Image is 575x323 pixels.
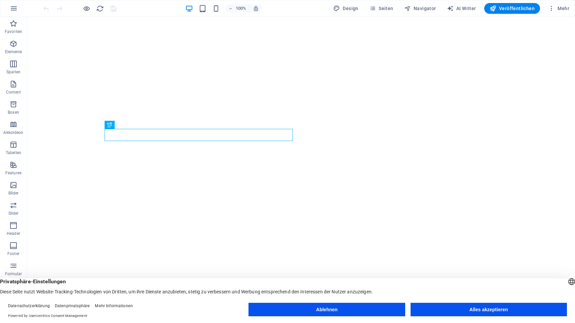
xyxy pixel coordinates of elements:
button: reload [96,4,104,12]
p: Header [7,231,20,236]
button: Mehr [545,3,572,14]
p: Features [5,170,22,176]
p: Favoriten [5,29,22,34]
span: AI Writer [447,5,476,12]
p: Tabellen [6,150,21,155]
h6: 100% [235,4,246,12]
button: Veröffentlichen [484,3,540,14]
div: Design (Strg+Alt+Y) [331,3,361,14]
button: Navigator [401,3,439,14]
p: Akkordeon [3,130,23,135]
span: Design [333,5,358,12]
p: Elemente [5,49,22,55]
button: Design [331,3,361,14]
button: AI Writer [444,3,479,14]
p: Bilder [8,190,19,196]
span: Veröffentlichen [490,5,535,12]
p: Slider [8,211,19,216]
i: Seite neu laden [96,5,104,12]
i: Bei Größenänderung Zoomstufe automatisch an das gewählte Gerät anpassen. [253,5,259,11]
span: Navigator [404,5,436,12]
button: 100% [225,4,249,12]
p: Formular [5,271,22,277]
p: Spalten [6,69,21,75]
p: Footer [7,251,20,256]
p: Boxen [8,110,19,115]
span: Mehr [548,5,569,12]
button: Klicke hier, um den Vorschau-Modus zu verlassen [82,4,90,12]
span: Seiten [369,5,393,12]
p: Content [6,89,21,95]
button: Seiten [367,3,396,14]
